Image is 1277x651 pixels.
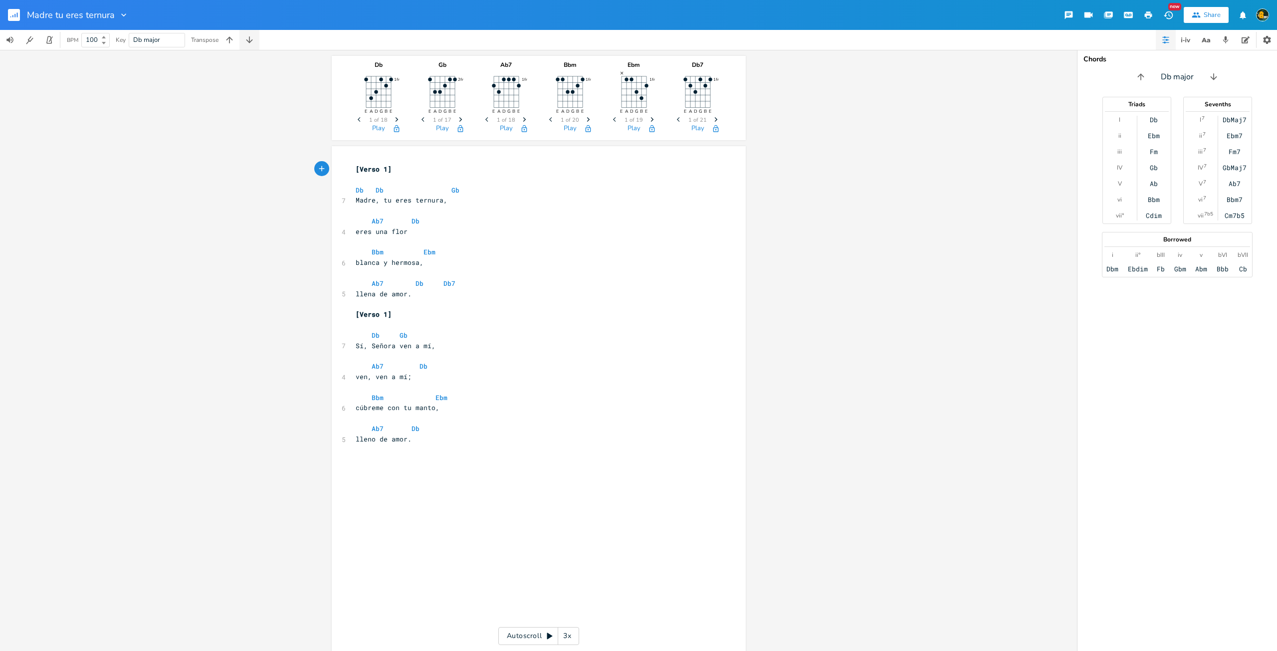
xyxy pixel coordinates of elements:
div: V [1199,180,1203,188]
text: E [644,108,647,114]
span: llena de amor. [356,289,412,298]
text: E [620,108,622,114]
text: 1fr [713,77,718,82]
button: Play [628,125,640,133]
text: G [571,108,574,114]
text: E [389,108,392,114]
div: ii° [1135,251,1140,259]
text: D [438,108,441,114]
span: Ebm [424,247,435,256]
text: 1fr [649,77,654,82]
div: 3x [558,627,576,645]
text: E [708,108,711,114]
span: blanca y hermosa, [356,258,424,267]
span: Db [412,217,420,225]
div: Ebm [1148,132,1160,140]
button: Play [564,125,577,133]
span: 1 of 20 [561,117,579,123]
div: Db [1150,116,1158,124]
text: E [364,108,367,114]
text: A [688,108,692,114]
div: Autoscroll [498,627,579,645]
div: DbMaj7 [1223,116,1247,124]
div: vi [1198,196,1203,204]
div: Share [1204,10,1221,19]
div: bVII [1238,251,1248,259]
div: Ab7 [1229,180,1241,188]
div: Ebdim [1128,265,1148,273]
text: D [502,108,505,114]
text: B [703,108,706,114]
span: Db [372,331,380,340]
text: E [556,108,558,114]
span: Gb [451,186,459,195]
div: Bbm [1148,196,1160,204]
div: ii [1118,132,1121,140]
text: A [561,108,564,114]
text: G [443,108,446,114]
text: E [517,108,519,114]
div: Abm [1195,265,1207,273]
div: bIII [1157,251,1165,259]
span: Sí, Señora ven a mí, [356,341,435,350]
span: Bbm [372,393,384,402]
div: Cm7b5 [1225,212,1245,219]
text: D [630,108,633,114]
button: Play [372,125,385,133]
text: B [384,108,387,114]
div: Gb [418,62,467,68]
div: Sevenths [1184,101,1252,107]
div: iv [1178,251,1182,259]
span: 1 of 18 [369,117,388,123]
div: Ebm [609,62,659,68]
div: New [1168,3,1181,10]
text: B [576,108,579,114]
text: D [374,108,378,114]
div: Bbm [545,62,595,68]
text: A [497,108,500,114]
text: × [620,69,624,77]
text: 1fr [394,77,399,82]
span: Gb [400,331,408,340]
span: 1 of 21 [688,117,707,123]
text: 1fr [585,77,591,82]
div: Key [116,37,126,43]
div: iii [1198,148,1203,156]
text: E [683,108,686,114]
span: cúbreme con tu manto, [356,403,439,412]
span: [Verso 1] [356,165,392,174]
div: Transpose [191,37,218,43]
span: Ebm [435,393,447,402]
span: Bbm [372,247,384,256]
div: Chords [1083,56,1271,63]
text: B [512,108,515,114]
text: B [448,108,451,114]
text: D [566,108,569,114]
span: eres una flor [356,227,408,236]
text: E [453,108,455,114]
div: IV [1117,164,1122,172]
span: Ab7 [372,217,384,225]
div: Dbm [1106,265,1118,273]
button: Play [436,125,449,133]
text: A [433,108,436,114]
sup: 7 [1204,162,1207,170]
text: A [625,108,628,114]
text: E [428,108,430,114]
div: v [1200,251,1203,259]
div: Borrowed [1102,236,1252,242]
span: ven, ven a mí; [356,372,412,381]
button: Play [500,125,513,133]
div: I [1200,116,1201,124]
span: Db [376,186,384,195]
span: Madre tu eres ternura [27,10,115,19]
span: Db [416,279,424,288]
span: Ab7 [372,424,384,433]
span: 1 of 18 [497,117,515,123]
span: Madre, tu eres ternura, [356,196,447,205]
div: Bbb [1217,265,1229,273]
button: New [1158,6,1178,24]
span: 1 of 19 [625,117,643,123]
div: BPM [67,37,78,43]
span: Db major [133,35,160,44]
